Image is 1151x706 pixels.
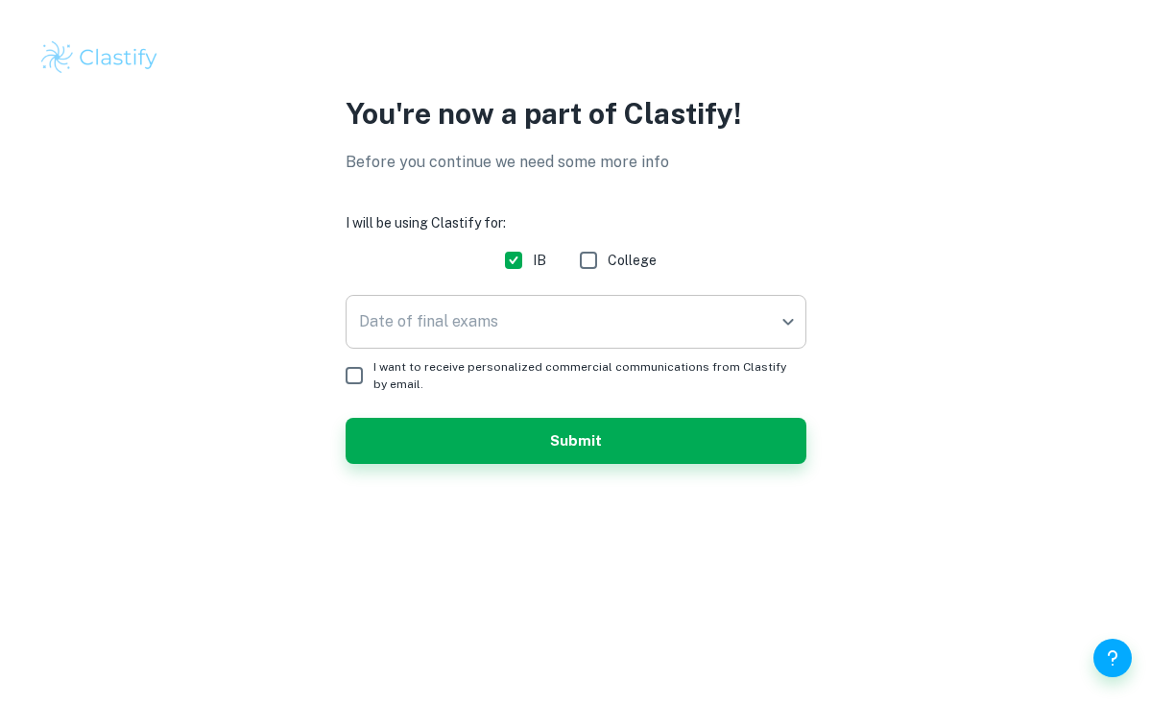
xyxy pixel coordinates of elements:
p: You're now a part of Clastify! [346,92,806,135]
img: Clastify logo [38,38,160,77]
h6: I will be using Clastify for: [346,212,806,233]
span: College [608,250,657,271]
span: IB [533,250,546,271]
a: Clastify logo [38,38,1113,77]
button: Submit [346,418,806,464]
button: Help and Feedback [1093,639,1132,677]
span: I want to receive personalized commercial communications from Clastify by email. [373,358,791,393]
p: Before you continue we need some more info [346,151,806,174]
